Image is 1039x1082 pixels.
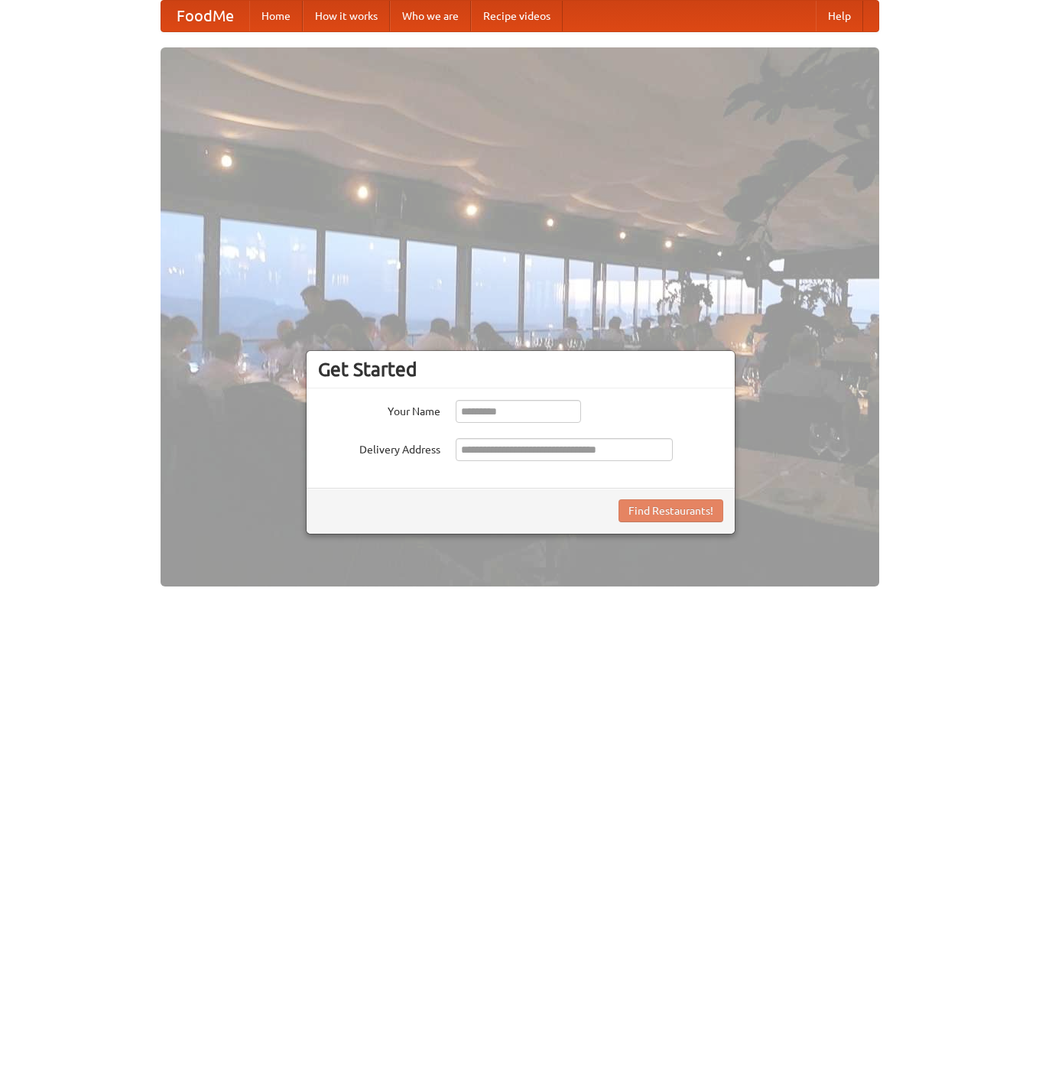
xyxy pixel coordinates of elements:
[318,400,440,419] label: Your Name
[318,438,440,457] label: Delivery Address
[249,1,303,31] a: Home
[471,1,563,31] a: Recipe videos
[303,1,390,31] a: How it works
[619,499,723,522] button: Find Restaurants!
[390,1,471,31] a: Who we are
[816,1,863,31] a: Help
[161,1,249,31] a: FoodMe
[318,358,723,381] h3: Get Started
